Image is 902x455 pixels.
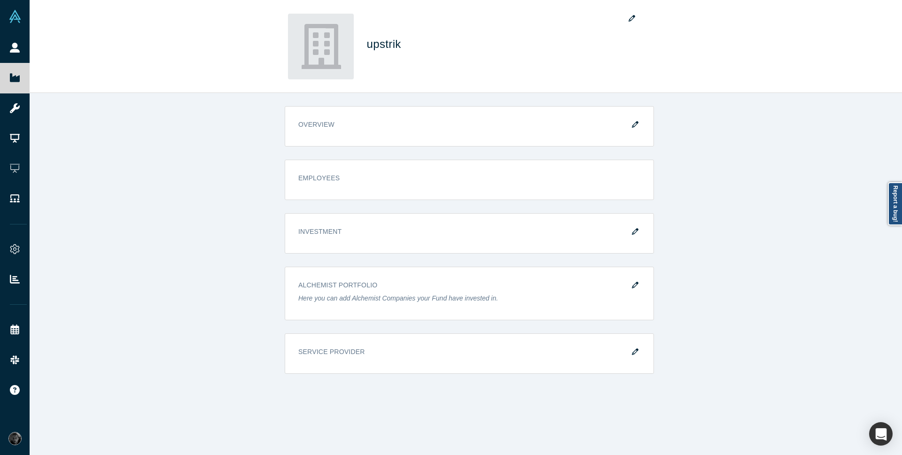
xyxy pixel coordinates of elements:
[298,347,627,357] h3: Service Provider
[298,280,627,290] h3: Alchemist Portfolio
[888,182,902,225] a: Report a bug!
[288,14,354,79] img: upstrik's Logo
[8,10,22,23] img: Alchemist Vault Logo
[8,432,22,445] img: Rami Chousein's Account
[298,293,640,303] p: Here you can add Alchemist Companies your Fund have invested in.
[367,38,404,50] span: upstrik
[298,227,627,237] h3: Investment
[298,120,627,130] h3: overview
[298,173,627,183] h3: Employees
